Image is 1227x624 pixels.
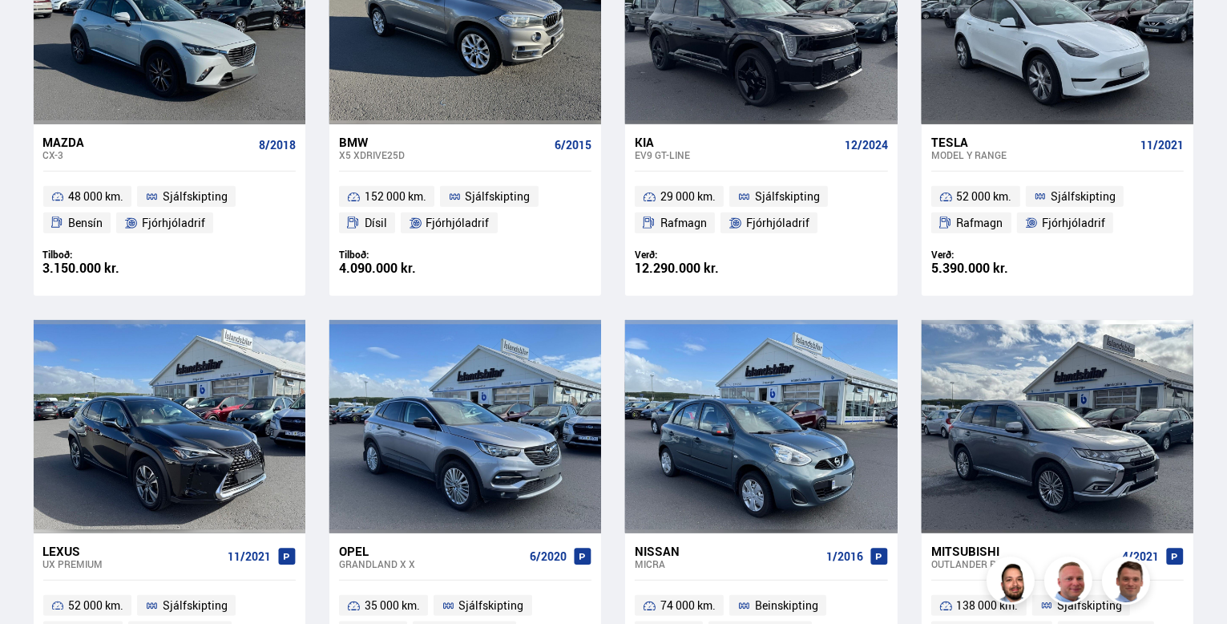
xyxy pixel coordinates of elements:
span: Beinskipting [755,596,818,615]
span: 152 000 km. [365,187,426,206]
div: Tesla [931,135,1134,149]
div: Micra [635,558,819,569]
span: 138 000 km. [957,596,1019,615]
div: BMW [339,135,548,149]
span: 52 000 km. [957,187,1012,206]
span: Sjálfskipting [466,187,531,206]
span: 11/2021 [1140,139,1184,152]
span: Sjálfskipting [755,187,820,206]
span: Sjálfskipting [1051,187,1116,206]
span: Dísil [365,213,387,233]
div: Outlander PHEV [931,558,1116,569]
div: Verð: [635,249,761,261]
img: nhp88E3Fdnt1Opn2.png [989,559,1037,607]
a: Kia EV9 GT-LINE 12/2024 29 000 km. Sjálfskipting Rafmagn Fjórhjóladrif Verð: 12.290.000 kr. [625,124,897,296]
div: EV9 GT-LINE [635,149,838,160]
span: Fjórhjóladrif [746,213,809,233]
span: Fjórhjóladrif [1042,213,1105,233]
div: Tilboð: [43,249,170,261]
div: 3.150.000 kr. [43,261,170,275]
div: Model Y RANGE [931,149,1134,160]
span: 12/2024 [845,139,888,152]
span: Fjórhjóladrif [142,213,205,233]
span: 6/2015 [555,139,591,152]
div: Tilboð: [339,249,466,261]
span: Sjálfskipting [459,596,524,615]
div: Verð: [931,249,1058,261]
div: 5.390.000 kr. [931,261,1058,275]
span: Rafmagn [957,213,1003,233]
img: siFngHWaQ9KaOqBr.png [1047,559,1095,607]
span: 1/2016 [826,550,863,563]
div: Mitsubishi [931,544,1116,558]
div: 4.090.000 kr. [339,261,466,275]
span: 4/2021 [1122,550,1159,563]
img: FbJEzSuNWCJXmdc-.webp [1104,559,1152,607]
span: Fjórhjóladrif [426,213,490,233]
span: Sjálfskipting [163,187,228,206]
div: CX-3 [43,149,252,160]
div: Opel [339,544,523,558]
span: 35 000 km. [365,596,420,615]
span: 48 000 km. [68,187,123,206]
span: 6/2020 [530,550,567,563]
div: Grandland X X [339,558,523,569]
span: 11/2021 [228,550,271,563]
div: UX PREMIUM [43,558,221,569]
div: 12.290.000 kr. [635,261,761,275]
span: Sjálfskipting [163,596,228,615]
span: 74 000 km. [660,596,716,615]
span: 29 000 km. [660,187,716,206]
span: Rafmagn [660,213,707,233]
span: 52 000 km. [68,596,123,615]
span: 8/2018 [259,139,296,152]
span: Sjálfskipting [1057,596,1122,615]
div: Mazda [43,135,252,149]
button: Opna LiveChat spjallviðmót [13,6,61,55]
div: X5 XDRIVE25D [339,149,548,160]
a: Mazda CX-3 8/2018 48 000 km. Sjálfskipting Bensín Fjórhjóladrif Tilboð: 3.150.000 kr. [34,124,305,296]
div: Kia [635,135,838,149]
div: Lexus [43,544,221,558]
span: Bensín [68,213,103,233]
a: BMW X5 XDRIVE25D 6/2015 152 000 km. Sjálfskipting Dísil Fjórhjóladrif Tilboð: 4.090.000 kr. [329,124,601,296]
div: Nissan [635,544,819,558]
a: Tesla Model Y RANGE 11/2021 52 000 km. Sjálfskipting Rafmagn Fjórhjóladrif Verð: 5.390.000 kr. [922,124,1193,296]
